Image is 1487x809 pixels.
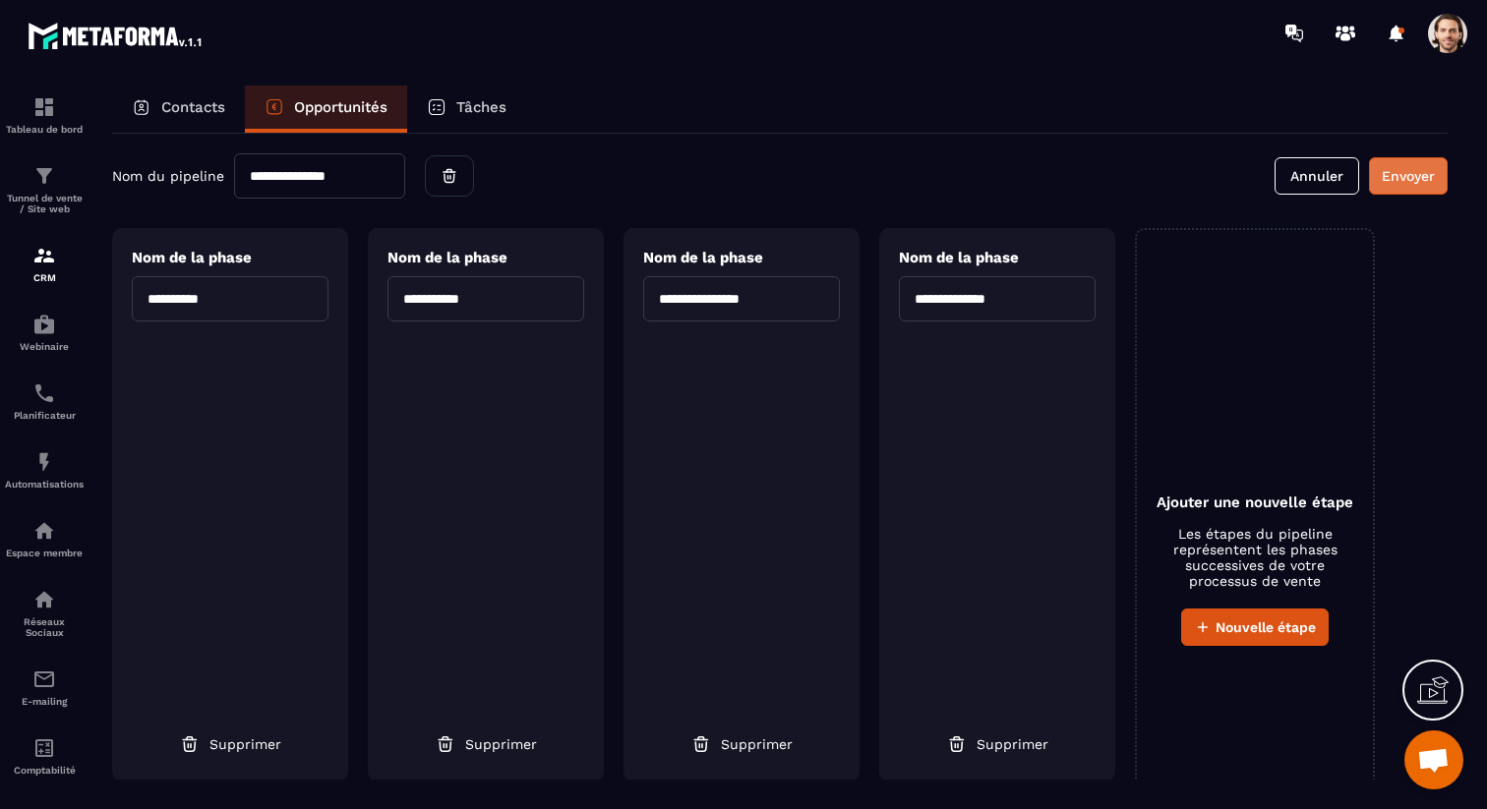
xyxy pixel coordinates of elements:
[5,653,84,722] a: emailemailE-mailing
[5,229,84,298] a: formationformationCRM
[387,249,507,266] span: Nom de la phase
[165,726,296,762] button: Supprimer
[721,734,793,754] span: Supprimer
[132,249,252,266] span: Nom de la phase
[5,479,84,490] p: Automatisations
[1275,157,1359,195] button: Annuler
[32,519,56,543] img: automations
[1181,608,1329,646] button: Nouvelle étape
[5,435,84,504] a: automationsautomationsAutomatisations
[32,164,56,188] img: formation
[643,249,763,266] span: Nom de la phase
[5,548,84,558] p: Espace membre
[5,367,84,435] a: schedulerschedulerPlanificateur
[5,722,84,790] a: accountantaccountantComptabilité
[1157,526,1353,589] p: Les étapes du pipeline représentent les phases successives de votre processus de vente
[5,272,84,283] p: CRM
[977,734,1048,754] span: Supprimer
[1369,157,1448,195] button: Envoyer
[32,736,56,760] img: accountant
[32,313,56,336] img: automations
[5,298,84,367] a: automationsautomationsWebinaire
[5,573,84,653] a: social-networksocial-networkRéseaux Sociaux
[294,98,387,116] p: Opportunités
[5,696,84,707] p: E-mailing
[1216,617,1316,637] span: Nouvelle étape
[32,381,56,405] img: scheduler
[5,124,84,135] p: Tableau de bord
[407,86,526,133] a: Tâches
[677,726,807,762] button: Supprimer
[932,726,1063,762] button: Supprimer
[32,450,56,474] img: automations
[5,765,84,776] p: Comptabilité
[456,98,506,116] p: Tâches
[1157,493,1353,511] p: Ajouter une nouvelle étape
[112,86,245,133] a: Contacts
[161,98,225,116] p: Contacts
[5,81,84,149] a: formationformationTableau de bord
[5,616,84,638] p: Réseaux Sociaux
[32,95,56,119] img: formation
[28,18,205,53] img: logo
[465,734,537,754] span: Supprimer
[421,726,552,762] button: Supprimer
[5,149,84,229] a: formationformationTunnel de vente / Site web
[32,667,56,691] img: email
[32,588,56,611] img: social-network
[112,168,224,184] span: Nom du pipeline
[5,341,84,352] p: Webinaire
[5,504,84,573] a: automationsautomationsEspace membre
[5,410,84,421] p: Planificateur
[1404,730,1463,789] a: Ouvrir le chat
[32,244,56,267] img: formation
[5,193,84,214] p: Tunnel de vente / Site web
[245,86,407,133] a: Opportunités
[899,249,1019,266] span: Nom de la phase
[209,734,281,754] span: Supprimer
